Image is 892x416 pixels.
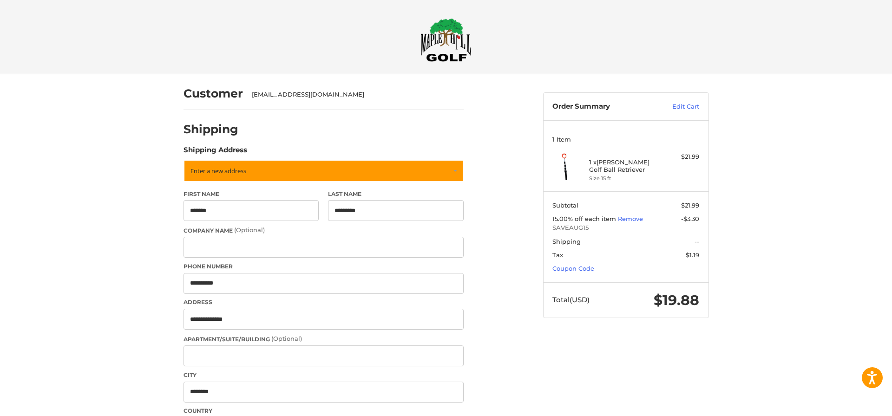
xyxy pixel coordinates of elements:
[184,86,243,101] h2: Customer
[184,145,247,160] legend: Shipping Address
[252,90,454,99] div: [EMAIL_ADDRESS][DOMAIN_NAME]
[271,335,302,342] small: (Optional)
[184,160,464,182] a: Enter or select a different address
[618,215,643,222] a: Remove
[184,298,464,306] label: Address
[190,167,246,175] span: Enter a new address
[681,201,699,209] span: $21.99
[184,190,319,198] label: First Name
[184,262,464,271] label: Phone Number
[184,122,238,136] h2: Shipping
[589,175,660,182] li: Size 15 ft
[589,158,660,174] h4: 1 x [PERSON_NAME] Golf Ball Retriever
[815,391,892,416] iframe: Google Customer Reviews
[695,238,699,245] span: --
[184,407,464,415] label: Country
[552,223,699,233] span: SAVEAUG15
[552,265,594,272] a: Coupon Code
[681,215,699,222] span: -$3.30
[662,152,699,162] div: $21.99
[552,251,563,259] span: Tax
[552,102,652,111] h3: Order Summary
[552,295,590,304] span: Total (USD)
[184,371,464,379] label: City
[552,238,581,245] span: Shipping
[184,226,464,235] label: Company Name
[552,136,699,143] h3: 1 Item
[686,251,699,259] span: $1.19
[420,18,472,62] img: Maple Hill Golf
[552,201,578,209] span: Subtotal
[234,226,265,234] small: (Optional)
[652,102,699,111] a: Edit Cart
[184,334,464,344] label: Apartment/Suite/Building
[654,292,699,309] span: $19.88
[328,190,464,198] label: Last Name
[552,215,618,222] span: 15.00% off each item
